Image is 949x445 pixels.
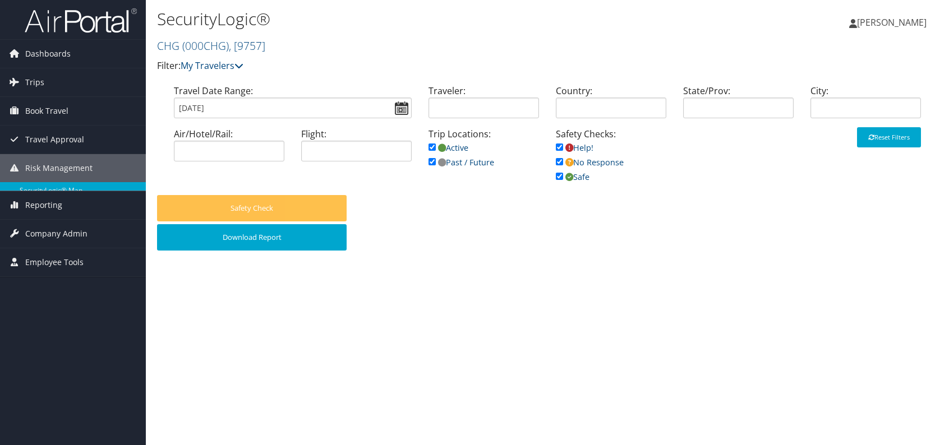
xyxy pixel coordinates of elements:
button: Download Report [157,224,347,251]
span: [PERSON_NAME] [857,16,927,29]
span: Company Admin [25,220,87,248]
span: Reporting [25,191,62,219]
img: airportal-logo.png [25,7,137,34]
div: City: [802,84,929,127]
span: Employee Tools [25,248,84,276]
a: Active [429,142,468,153]
span: , [ 9757 ] [229,38,265,53]
div: Air/Hotel/Rail: [165,127,293,170]
p: Filter: [157,59,678,73]
div: Travel Date Range: [165,84,420,127]
span: ( 000CHG ) [182,38,229,53]
a: Safe [556,171,589,182]
a: No Response [556,157,624,168]
button: Safety Check [157,195,347,221]
div: Traveler: [420,84,547,127]
span: Dashboards [25,40,71,68]
a: My Travelers [181,59,243,72]
span: Trips [25,68,44,96]
a: Past / Future [429,157,494,168]
div: Country: [547,84,675,127]
div: State/Prov: [675,84,802,127]
span: Risk Management [25,154,93,182]
a: CHG [157,38,265,53]
a: Help! [556,142,593,153]
div: Safety Checks: [547,127,675,195]
h1: SecurityLogic® [157,7,678,31]
div: Flight: [293,127,420,170]
span: Book Travel [25,97,68,125]
button: Reset Filters [857,127,921,147]
span: Travel Approval [25,126,84,154]
a: [PERSON_NAME] [849,6,938,39]
div: Trip Locations: [420,127,547,180]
